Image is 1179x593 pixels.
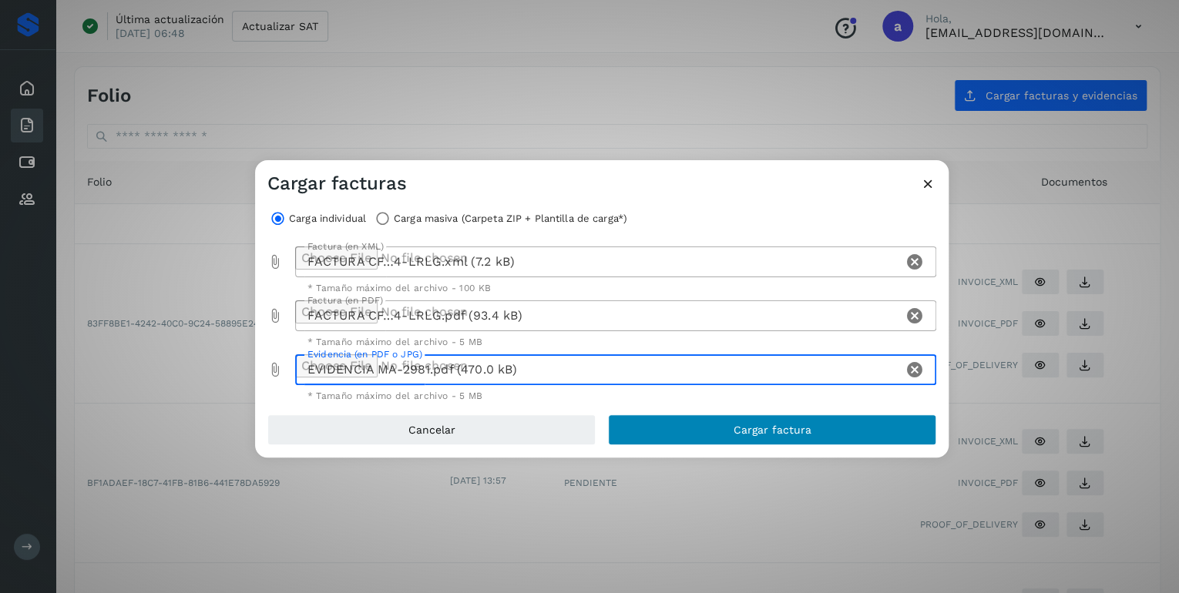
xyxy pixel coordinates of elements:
[267,254,283,270] i: Factura (en XML) prepended action
[394,208,627,229] label: Carga masiva (Carpeta ZIP + Plantilla de carga*)
[267,308,283,323] i: Factura (en PDF) prepended action
[267,414,596,445] button: Cancelar
[905,253,924,271] i: Clear Factura (en XML)
[295,246,903,277] div: FACTURA CF…4-LRLG.xml (7.2 kB)
[307,391,925,400] div: * Tamaño máximo del archivo - 5 MB
[267,362,283,377] i: Evidencia (en PDF o JPG) prepended action
[267,173,407,195] h3: Cargar facturas
[295,300,903,331] div: FACTURA CF…4-LRLG.pdf (93.4 kB)
[289,208,366,229] label: Carga individual
[905,307,924,325] i: Clear Factura (en PDF)
[307,283,925,293] div: * Tamaño máximo del archivo - 100 KB
[408,424,455,435] span: Cancelar
[905,360,924,379] i: Clear Evidencia (en PDF o JPG)
[307,337,925,347] div: * Tamaño máximo del archivo - 5 MB
[734,424,811,435] span: Cargar factura
[295,354,903,385] div: EVIDENCIA MA-2981.pdf (470.0 kB)
[608,414,936,445] button: Cargar factura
